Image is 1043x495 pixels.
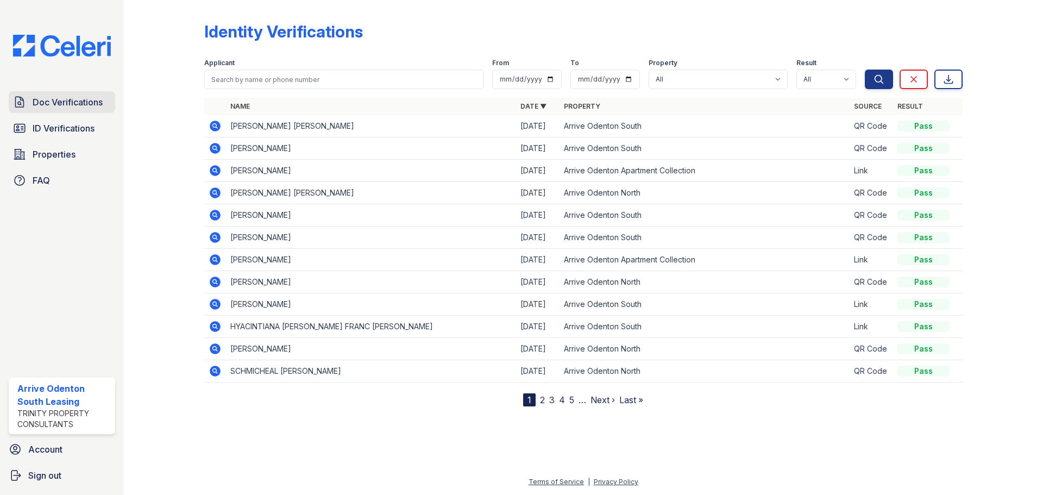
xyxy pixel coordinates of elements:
[549,394,555,405] a: 3
[4,35,120,57] img: CE_Logo_Blue-a8612792a0a2168367f1c8372b55b34899dd931a85d93a1a3d3e32e68fde9ad4.png
[649,59,677,67] label: Property
[897,143,950,154] div: Pass
[590,394,615,405] a: Next ›
[226,115,516,137] td: [PERSON_NAME] [PERSON_NAME]
[33,96,103,109] span: Doc Verifications
[204,59,235,67] label: Applicant
[226,137,516,160] td: [PERSON_NAME]
[560,338,850,360] td: Arrive Odenton North
[4,465,120,486] a: Sign out
[33,174,50,187] span: FAQ
[516,182,560,204] td: [DATE]
[850,338,893,360] td: QR Code
[226,360,516,383] td: SCHMICHEAL [PERSON_NAME]
[17,408,111,430] div: Trinity Property Consultants
[619,394,643,405] a: Last »
[226,160,516,182] td: [PERSON_NAME]
[897,210,950,221] div: Pass
[516,160,560,182] td: [DATE]
[516,338,560,360] td: [DATE]
[850,115,893,137] td: QR Code
[230,102,250,110] a: Name
[850,137,893,160] td: QR Code
[850,249,893,271] td: Link
[560,249,850,271] td: Arrive Odenton Apartment Collection
[226,316,516,338] td: HYACINTIANA [PERSON_NAME] FRANC [PERSON_NAME]
[523,393,536,406] div: 1
[897,277,950,287] div: Pass
[897,121,950,131] div: Pass
[516,249,560,271] td: [DATE]
[516,360,560,383] td: [DATE]
[226,338,516,360] td: [PERSON_NAME]
[560,137,850,160] td: Arrive Odenton South
[560,293,850,316] td: Arrive Odenton South
[588,478,590,486] div: |
[516,293,560,316] td: [DATE]
[854,102,882,110] a: Source
[17,382,111,408] div: Arrive Odenton South Leasing
[897,102,923,110] a: Result
[226,271,516,293] td: [PERSON_NAME]
[897,254,950,265] div: Pass
[516,271,560,293] td: [DATE]
[9,170,115,191] a: FAQ
[560,227,850,249] td: Arrive Odenton South
[560,182,850,204] td: Arrive Odenton North
[850,160,893,182] td: Link
[564,102,600,110] a: Property
[516,316,560,338] td: [DATE]
[540,394,545,405] a: 2
[492,59,509,67] label: From
[850,271,893,293] td: QR Code
[850,204,893,227] td: QR Code
[4,438,120,460] a: Account
[28,443,62,456] span: Account
[897,165,950,176] div: Pass
[560,360,850,383] td: Arrive Odenton North
[850,360,893,383] td: QR Code
[560,160,850,182] td: Arrive Odenton Apartment Collection
[33,122,95,135] span: ID Verifications
[897,232,950,243] div: Pass
[897,321,950,332] div: Pass
[516,115,560,137] td: [DATE]
[204,22,363,41] div: Identity Verifications
[897,187,950,198] div: Pass
[850,293,893,316] td: Link
[226,227,516,249] td: [PERSON_NAME]
[9,143,115,165] a: Properties
[28,469,61,482] span: Sign out
[850,227,893,249] td: QR Code
[560,115,850,137] td: Arrive Odenton South
[9,117,115,139] a: ID Verifications
[520,102,546,110] a: Date ▼
[516,137,560,160] td: [DATE]
[529,478,584,486] a: Terms of Service
[897,343,950,354] div: Pass
[560,316,850,338] td: Arrive Odenton South
[516,204,560,227] td: [DATE]
[897,366,950,377] div: Pass
[796,59,816,67] label: Result
[559,394,565,405] a: 4
[594,478,638,486] a: Privacy Policy
[33,148,76,161] span: Properties
[570,59,579,67] label: To
[897,299,950,310] div: Pass
[579,393,586,406] span: …
[226,293,516,316] td: [PERSON_NAME]
[569,394,574,405] a: 5
[226,182,516,204] td: [PERSON_NAME] [PERSON_NAME]
[850,182,893,204] td: QR Code
[226,204,516,227] td: [PERSON_NAME]
[9,91,115,113] a: Doc Verifications
[560,204,850,227] td: Arrive Odenton South
[226,249,516,271] td: [PERSON_NAME]
[516,227,560,249] td: [DATE]
[560,271,850,293] td: Arrive Odenton North
[204,70,483,89] input: Search by name or phone number
[850,316,893,338] td: Link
